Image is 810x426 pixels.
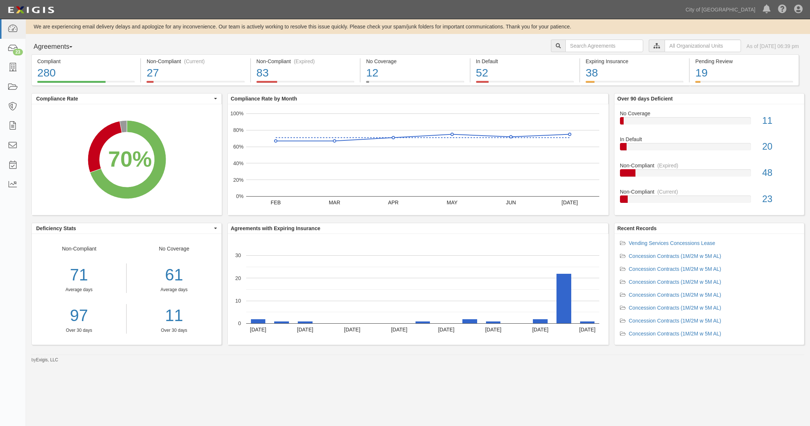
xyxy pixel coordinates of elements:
[32,223,221,234] button: Deficiency Stats
[132,263,216,287] div: 61
[620,110,799,136] a: No Coverage11
[32,104,222,215] svg: A chart.
[147,58,244,65] div: Non-Compliant (Current)
[37,58,135,65] div: Compliant
[485,327,501,333] text: [DATE]
[579,327,596,333] text: [DATE]
[37,65,135,81] div: 280
[695,65,793,81] div: 19
[231,225,320,231] b: Agreements with Expiring Insurance
[233,160,244,166] text: 40%
[388,200,399,205] text: APR
[562,200,578,205] text: [DATE]
[233,177,244,183] text: 20%
[747,42,799,50] div: As of [DATE] 06:39 pm
[132,327,216,334] div: Over 30 days
[629,253,721,259] a: Concession Contracts (1M/2M w 5M AL)
[756,192,804,206] div: 23
[614,188,804,195] div: Non-Compliant
[238,320,241,326] text: 0
[756,140,804,153] div: 20
[256,58,354,65] div: Non-Compliant (Expired)
[657,188,678,195] div: (Current)
[251,81,360,87] a: Non-Compliant(Expired)83
[629,318,721,324] a: Concession Contracts (1M/2M w 5M AL)
[36,95,212,102] span: Compliance Rate
[617,96,673,102] b: Over 90 days Deficient
[256,65,354,81] div: 83
[391,327,407,333] text: [DATE]
[614,136,804,143] div: In Default
[32,327,126,334] div: Over 30 days
[233,127,244,133] text: 80%
[344,327,361,333] text: [DATE]
[108,143,152,175] div: 70%
[756,166,804,180] div: 48
[32,263,126,287] div: 71
[132,304,216,327] a: 11
[756,114,804,127] div: 11
[629,305,721,311] a: Concession Contracts (1M/2M w 5M AL)
[36,225,212,232] span: Deficiency Stats
[366,65,464,81] div: 12
[366,58,464,65] div: No Coverage
[32,93,221,104] button: Compliance Rate
[476,58,574,65] div: In Default
[620,162,799,188] a: Non-Compliant(Expired)48
[629,331,721,337] a: Concession Contracts (1M/2M w 5M AL)
[438,327,454,333] text: [DATE]
[32,287,126,293] div: Average days
[447,200,458,205] text: MAY
[297,327,313,333] text: [DATE]
[565,40,643,52] input: Search Agreements
[231,96,297,102] b: Compliance Rate by Month
[250,327,266,333] text: [DATE]
[665,40,741,52] input: All Organizational Units
[476,65,574,81] div: 52
[127,245,221,334] div: No Coverage
[617,225,657,231] b: Recent Records
[230,110,244,116] text: 100%
[26,23,810,30] div: We are experiencing email delivery delays and apologize for any inconvenience. Our team is active...
[506,200,516,205] text: JUN
[629,292,721,298] a: Concession Contracts (1M/2M w 5M AL)
[228,234,609,345] svg: A chart.
[620,136,799,162] a: In Default20
[6,3,56,17] img: logo-5460c22ac91f19d4615b14bd174203de0afe785f0fc80cf4dbbc73dc1793850b.png
[614,162,804,169] div: Non-Compliant
[147,65,244,81] div: 27
[614,110,804,117] div: No Coverage
[271,200,281,205] text: FEB
[13,49,23,55] div: 23
[657,162,678,169] div: (Expired)
[235,252,241,258] text: 30
[228,104,609,215] svg: A chart.
[695,58,793,65] div: Pending Review
[235,275,241,281] text: 20
[31,357,58,363] small: by
[629,266,721,272] a: Concession Contracts (1M/2M w 5M AL)
[580,81,689,87] a: Expiring Insurance38
[31,40,87,54] button: Agreements
[620,188,799,209] a: Non-Compliant(Current)23
[32,245,127,334] div: Non-Compliant
[629,279,721,285] a: Concession Contracts (1M/2M w 5M AL)
[682,2,759,17] a: City of [GEOGRAPHIC_DATA]
[690,81,799,87] a: Pending Review19
[132,287,216,293] div: Average days
[586,58,683,65] div: Expiring Insurance
[532,327,548,333] text: [DATE]
[329,200,340,205] text: MAR
[629,240,715,246] a: Vending Services Concessions Lease
[586,65,683,81] div: 38
[32,304,126,327] a: 97
[31,81,140,87] a: Compliant280
[184,58,205,65] div: (Current)
[778,5,787,14] i: Help Center - Complianz
[233,144,244,150] text: 60%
